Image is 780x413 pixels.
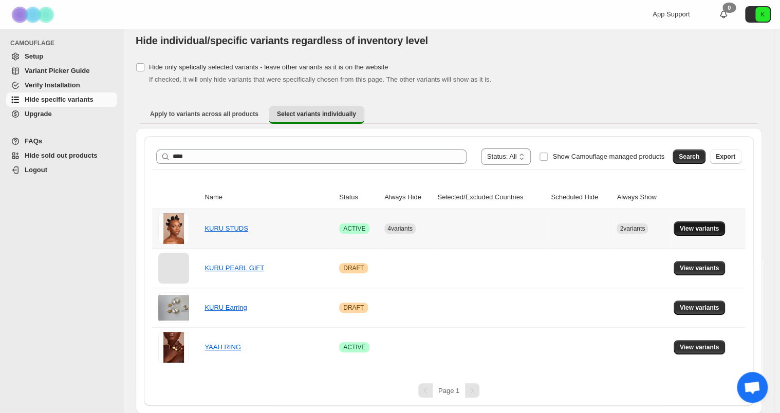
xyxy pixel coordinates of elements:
nav: Pagination [152,383,746,398]
span: 4 variants [387,225,413,232]
th: Name [201,186,336,209]
span: Apply to variants across all products [150,110,258,118]
button: View variants [674,261,726,275]
th: Scheduled Hide [548,186,614,209]
button: View variants [674,301,726,315]
span: Avatar with initials K [755,7,770,22]
span: Verify Installation [25,81,80,89]
th: Always Show [614,186,670,209]
span: DRAFT [343,304,364,312]
span: ACTIVE [343,343,365,351]
a: Hide specific variants [6,92,117,107]
button: Apply to variants across all products [142,106,267,122]
text: K [760,11,765,17]
a: Upgrade [6,107,117,121]
a: Hide sold out products [6,148,117,163]
button: Select variants individually [269,106,364,124]
span: View variants [680,343,719,351]
button: Search [673,149,705,164]
span: Select variants individually [277,110,356,118]
span: Page 1 [438,387,459,395]
span: ACTIVE [343,224,365,233]
a: Setup [6,49,117,64]
a: KURU STUDS [205,224,248,232]
span: Logout [25,166,47,174]
span: Hide sold out products [25,152,98,159]
span: CAMOUFLAGE [10,39,118,47]
span: If checked, it will only hide variants that were specifically chosen from this page. The other va... [149,76,491,83]
span: Setup [25,52,43,60]
span: Show Camouflage managed products [552,153,664,160]
a: YAAH RING [205,343,241,351]
span: Hide only spefically selected variants - leave other variants as it is on the website [149,63,388,71]
button: Export [710,149,741,164]
span: Variant Picker Guide [25,67,89,74]
a: 0 [718,9,729,20]
span: Hide specific variants [25,96,94,103]
span: Hide individual/specific variants regardless of inventory level [136,35,428,46]
button: View variants [674,340,726,354]
a: KURU PEARL GIFT [205,264,264,272]
a: KURU Earring [205,304,247,311]
a: Logout [6,163,117,177]
a: Verify Installation [6,78,117,92]
span: View variants [680,264,719,272]
div: 0 [722,3,736,13]
th: Status [336,186,381,209]
span: DRAFT [343,264,364,272]
button: Avatar with initials K [745,6,771,23]
a: FAQs [6,134,117,148]
div: Open chat [737,372,768,403]
span: View variants [680,224,719,233]
span: View variants [680,304,719,312]
img: Camouflage [8,1,60,29]
span: Upgrade [25,110,52,118]
span: FAQs [25,137,42,145]
button: View variants [674,221,726,236]
span: Export [716,153,735,161]
th: Always Hide [381,186,434,209]
span: 2 variants [620,225,645,232]
span: App Support [653,10,690,18]
th: Selected/Excluded Countries [434,186,548,209]
a: Variant Picker Guide [6,64,117,78]
span: Search [679,153,699,161]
